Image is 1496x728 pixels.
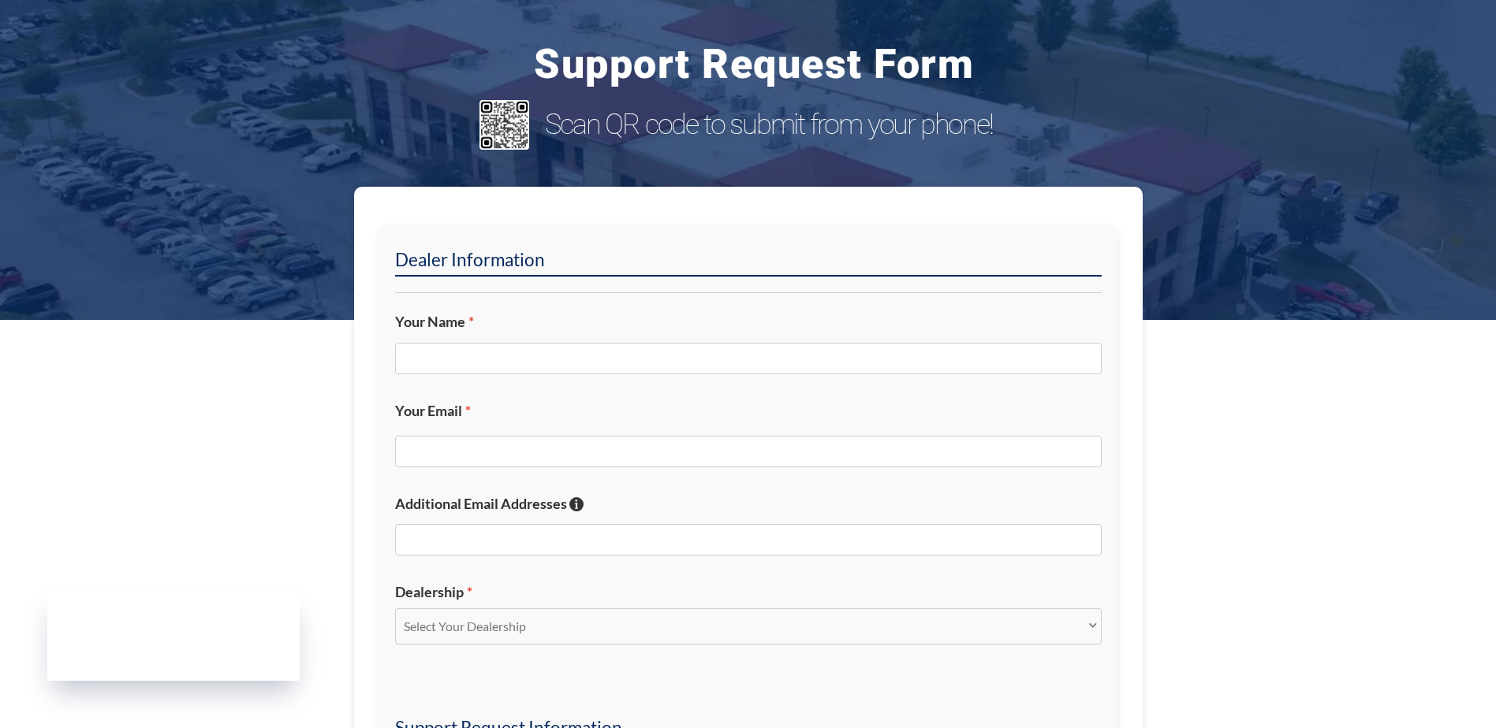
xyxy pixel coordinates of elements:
[395,495,567,512] span: Additional Email Addresses
[545,108,1028,142] h3: Scan QR code to submit from your phone!
[395,583,1102,601] label: Dealership
[118,44,1390,85] h3: Support Request Form
[395,313,1102,331] label: Your Name
[395,402,1102,420] label: Your Email
[395,248,1102,277] h2: Dealer Information
[47,590,300,681] iframe: Garber Digital Marketing Status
